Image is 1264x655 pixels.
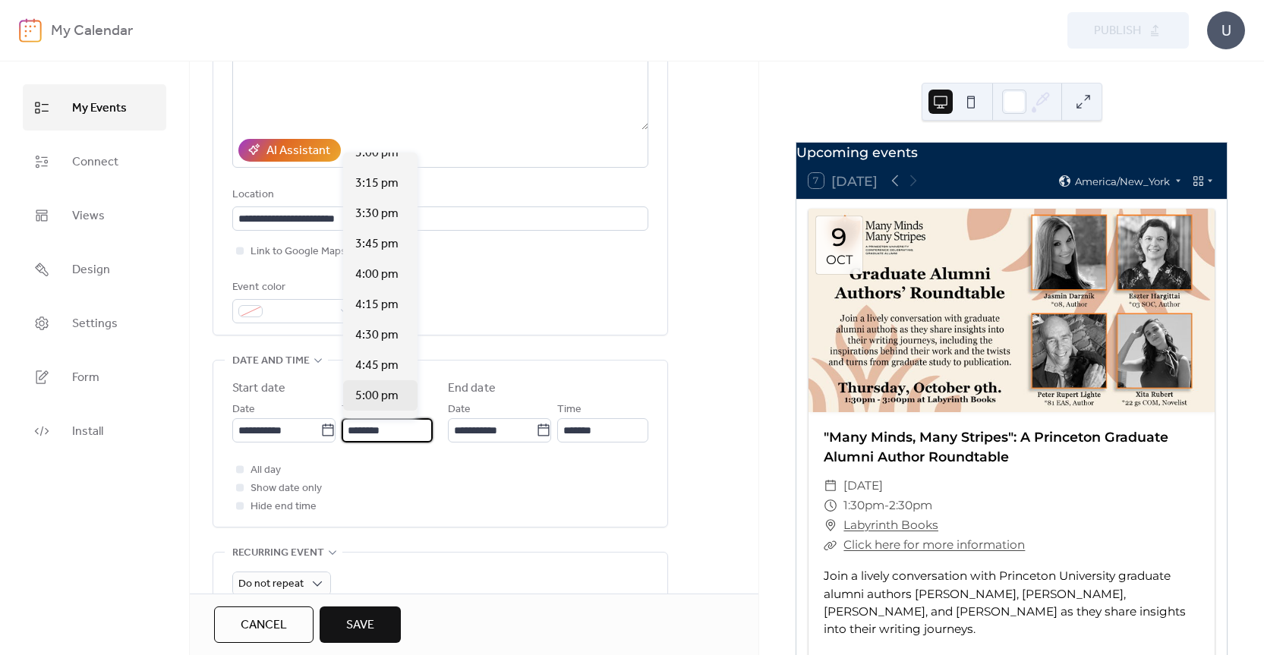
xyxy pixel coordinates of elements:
[72,312,118,335] span: Settings
[238,574,304,594] span: Do not repeat
[23,408,166,454] a: Install
[355,296,399,314] span: 4:15 pm
[824,515,837,535] div: ​
[342,401,366,419] span: Time
[72,96,127,120] span: My Events
[251,461,281,480] span: All day
[843,476,883,496] span: [DATE]
[72,150,118,174] span: Connect
[72,366,99,389] span: Form
[355,357,399,375] span: 4:45 pm
[232,401,255,419] span: Date
[824,429,1168,464] a: "Many Minds, Many Stripes": A Princeton Graduate Alumni Author Roundtable
[826,253,853,266] div: Oct
[19,18,42,43] img: logo
[320,606,401,643] button: Save
[232,379,285,398] div: Start date
[23,246,166,292] a: Design
[251,243,346,261] span: Link to Google Maps
[355,144,399,162] span: 3:00 pm
[824,476,837,496] div: ​
[251,498,317,516] span: Hide end time
[72,420,103,443] span: Install
[824,496,837,515] div: ​
[72,204,105,228] span: Views
[355,175,399,193] span: 3:15 pm
[238,139,341,162] button: AI Assistant
[232,186,645,204] div: Location
[355,266,399,284] span: 4:00 pm
[824,535,837,555] div: ​
[232,352,310,370] span: Date and time
[843,537,1025,552] a: Click here for more information
[232,544,324,562] span: Recurring event
[346,616,374,635] span: Save
[889,496,932,515] span: 2:30pm
[355,326,399,345] span: 4:30 pm
[23,84,166,131] a: My Events
[266,142,330,160] div: AI Assistant
[831,225,846,250] div: 9
[251,480,322,498] span: Show date only
[51,17,133,46] b: My Calendar
[448,401,471,419] span: Date
[843,515,938,535] a: Labyrinth Books
[796,143,1227,162] div: Upcoming events
[1207,11,1245,49] div: U
[23,354,166,400] a: Form
[448,379,496,398] div: End date
[23,192,166,238] a: Views
[355,387,399,405] span: 5:00 pm
[843,496,884,515] span: 1:30pm
[557,401,582,419] span: Time
[355,417,399,436] span: 5:15 pm
[23,138,166,184] a: Connect
[72,258,110,282] span: Design
[355,205,399,223] span: 3:30 pm
[241,616,287,635] span: Cancel
[355,235,399,253] span: 3:45 pm
[884,496,889,515] span: -
[23,300,166,346] a: Settings
[232,279,354,297] div: Event color
[214,606,314,643] button: Cancel
[1075,176,1170,186] span: America/New_York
